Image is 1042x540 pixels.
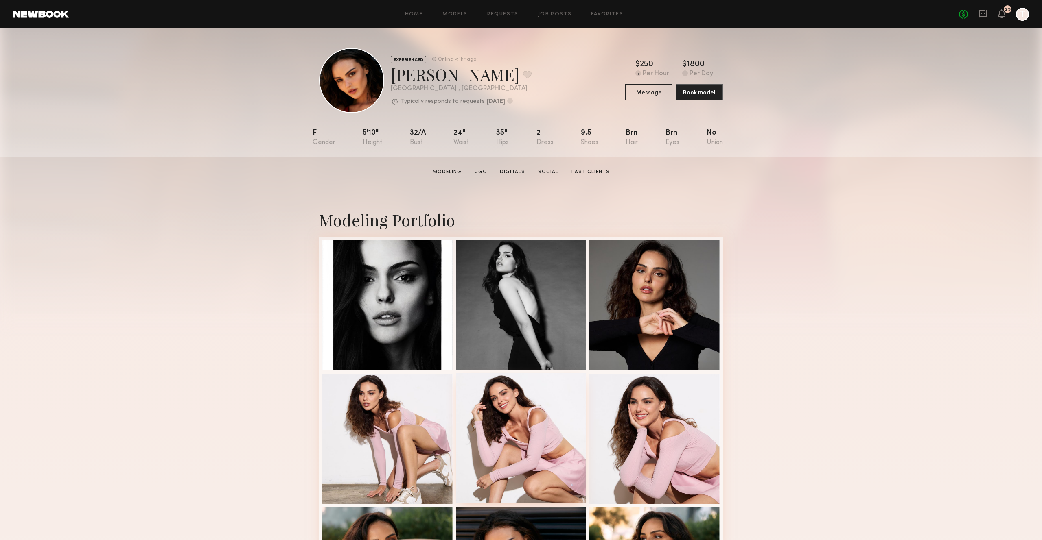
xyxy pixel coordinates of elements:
[535,168,562,176] a: Social
[497,168,528,176] a: Digitals
[487,99,505,105] b: [DATE]
[1016,8,1029,21] a: T
[625,84,672,100] button: Message
[536,129,554,146] div: 2
[643,70,669,78] div: Per Hour
[687,61,705,69] div: 1800
[429,168,465,176] a: Modeling
[391,63,532,85] div: [PERSON_NAME]
[363,129,382,146] div: 5'10"
[471,168,490,176] a: UGC
[319,209,723,231] div: Modeling Portfolio
[635,61,640,69] div: $
[690,70,713,78] div: Per Day
[538,12,572,17] a: Job Posts
[442,12,467,17] a: Models
[640,61,653,69] div: 250
[591,12,623,17] a: Favorites
[487,12,519,17] a: Requests
[581,129,598,146] div: 9.5
[401,99,485,105] p: Typically responds to requests
[410,129,426,146] div: 32/a
[313,129,335,146] div: F
[676,84,723,100] button: Book model
[405,12,423,17] a: Home
[438,57,476,62] div: Online < 1hr ago
[665,129,679,146] div: Brn
[626,129,638,146] div: Brn
[1005,7,1011,12] div: 29
[707,129,723,146] div: No
[682,61,687,69] div: $
[496,129,509,146] div: 35"
[453,129,469,146] div: 24"
[391,56,426,63] div: EXPERIENCED
[391,85,532,92] div: [GEOGRAPHIC_DATA] , [GEOGRAPHIC_DATA]
[568,168,613,176] a: Past Clients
